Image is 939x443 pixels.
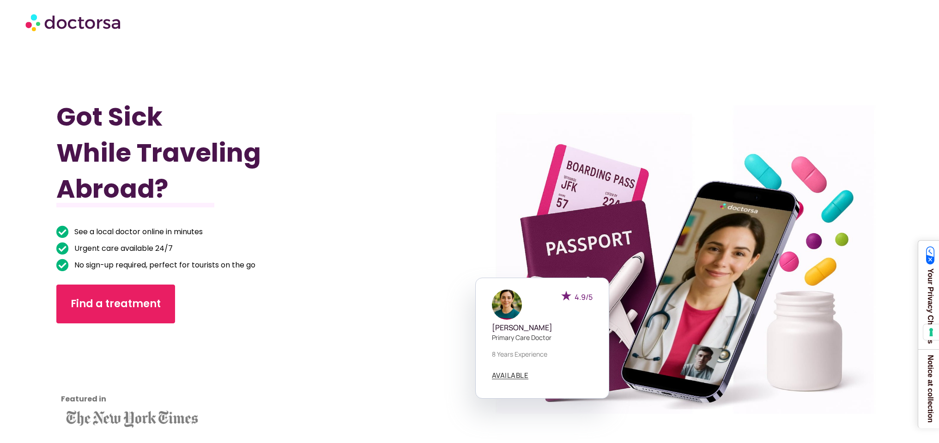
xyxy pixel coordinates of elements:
[492,349,593,359] p: 8 years experience
[71,297,161,311] span: Find a treatment
[61,337,144,407] iframe: Customer reviews powered by Trustpilot
[575,292,593,302] span: 4.9/5
[923,324,939,340] button: Your consent preferences for tracking technologies
[61,394,106,404] strong: Featured in
[72,259,255,272] span: No sign-up required, perfect for tourists on the go
[56,285,175,323] a: Find a treatment
[492,333,593,342] p: Primary care doctor
[492,323,593,332] h5: [PERSON_NAME]
[492,372,529,379] a: AVAILABLE
[72,225,203,238] span: See a local doctor online in minutes
[72,242,173,255] span: Urgent care available 24/7
[56,99,407,207] h1: Got Sick While Traveling Abroad?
